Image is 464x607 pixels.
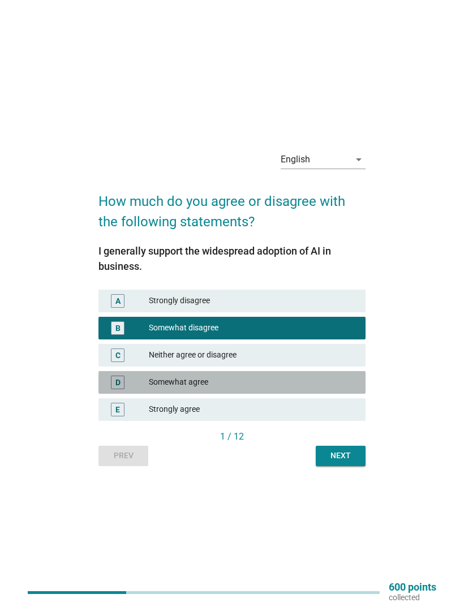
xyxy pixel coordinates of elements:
[389,592,436,602] p: collected
[115,349,121,361] div: C
[115,376,121,388] div: D
[316,446,366,466] button: Next
[115,403,120,415] div: E
[115,322,121,334] div: B
[325,450,356,462] div: Next
[149,294,356,308] div: Strongly disagree
[149,376,356,389] div: Somewhat agree
[98,180,366,232] h2: How much do you agree or disagree with the following statements?
[115,295,121,307] div: A
[352,153,366,166] i: arrow_drop_down
[98,243,366,274] div: I generally support the widespread adoption of AI in business.
[281,154,310,165] div: English
[149,403,356,416] div: Strongly agree
[149,321,356,335] div: Somewhat disagree
[98,430,366,444] div: 1 / 12
[389,582,436,592] p: 600 points
[149,348,356,362] div: Neither agree or disagree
